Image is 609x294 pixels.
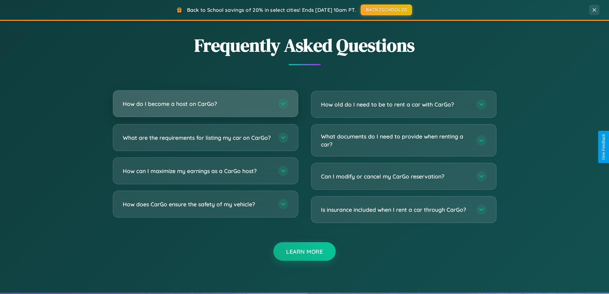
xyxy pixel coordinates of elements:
[321,100,470,108] h3: How old do I need to be to rent a car with CarGo?
[321,172,470,180] h3: Can I modify or cancel my CarGo reservation?
[123,167,272,175] h3: How can I maximize my earnings as a CarGo host?
[601,134,606,160] div: Give Feedback
[361,4,412,15] button: BACK2SCHOOL20
[123,134,272,142] h3: What are the requirements for listing my car on CarGo?
[123,200,272,208] h3: How does CarGo ensure the safety of my vehicle?
[113,33,496,58] h2: Frequently Asked Questions
[187,7,356,13] span: Back to School savings of 20% in select cities! Ends [DATE] 10am PT.
[123,100,272,108] h3: How do I become a host on CarGo?
[321,206,470,214] h3: Is insurance included when I rent a car through CarGo?
[273,242,336,261] button: Learn More
[321,132,470,148] h3: What documents do I need to provide when renting a car?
